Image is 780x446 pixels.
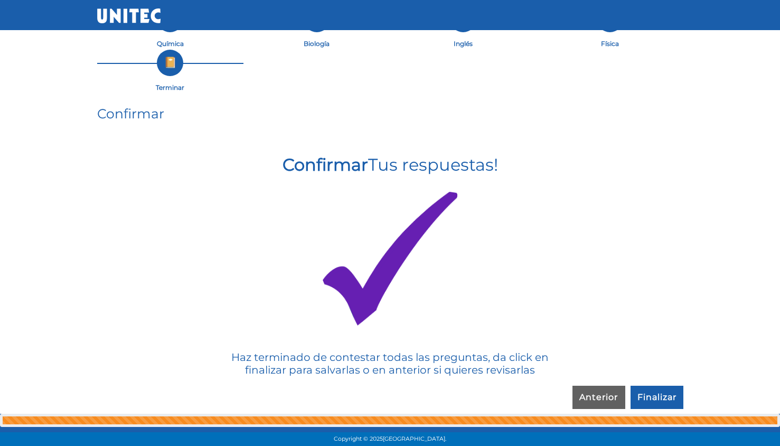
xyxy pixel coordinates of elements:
[323,192,457,326] img: GwStPmg.png
[97,8,161,23] img: UNITEC
[157,40,184,48] strong: Química
[304,40,330,48] strong: Biología
[222,351,558,376] h5: Haz terminado de contestar todas las preguntas, da click en finalizar para salvarlas o en anterio...
[97,106,433,122] h2: Confirmar
[631,386,683,409] input: Finalizar
[601,40,619,48] strong: Física
[156,83,184,91] strong: Terminar
[383,435,446,442] span: [GEOGRAPHIC_DATA].
[97,155,683,175] h2: Tus respuestas!
[454,40,473,48] strong: Inglés
[572,386,625,409] input: Anterior
[283,154,368,175] strong: Confirmar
